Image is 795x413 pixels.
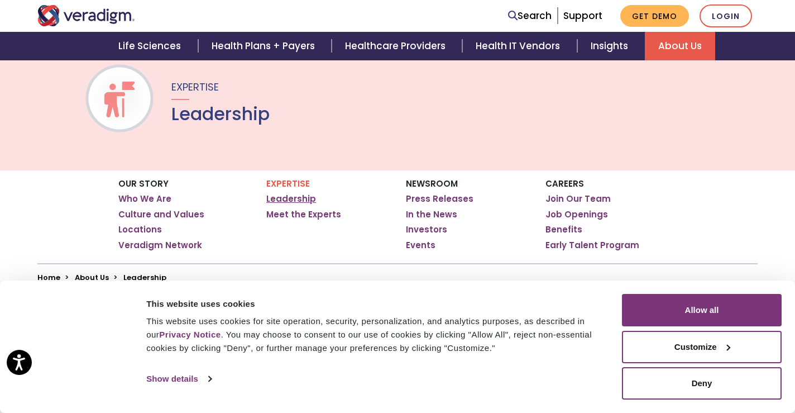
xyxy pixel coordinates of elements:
img: Veradigm logo [37,5,135,26]
a: Benefits [545,224,582,235]
a: Events [406,240,435,251]
a: Culture and Values [118,209,204,220]
a: Search [508,8,552,23]
a: About Us [645,32,715,60]
a: Who We Are [118,193,171,205]
a: Health Plans + Payers [198,32,332,60]
a: Join Our Team [545,193,611,205]
a: Veradigm Network [118,240,202,251]
a: Investors [406,224,447,235]
div: This website uses cookies [146,297,609,311]
a: Support [563,9,602,22]
div: This website uses cookies for site operation, security, personalization, and analytics purposes, ... [146,315,609,355]
iframe: Drift Chat Widget [581,344,782,400]
h1: Leadership [171,103,270,125]
a: Locations [118,224,162,235]
a: Life Sciences [105,32,198,60]
a: Insights [577,32,645,60]
a: Job Openings [545,209,608,220]
a: Press Releases [406,193,473,205]
a: Login [700,4,752,27]
a: Health IT Vendors [462,32,577,60]
button: Customize [622,331,782,363]
a: Leadership [266,193,316,205]
span: Expertise [171,80,219,94]
a: In the News [406,209,457,220]
a: Meet the Experts [266,209,341,220]
a: Privacy Notice [159,330,221,339]
a: Early Talent Program [545,240,639,251]
a: Get Demo [620,5,689,27]
a: Healthcare Providers [332,32,462,60]
a: Show details [146,371,211,387]
a: Home [37,272,60,283]
button: Allow all [622,294,782,326]
a: About Us [75,272,109,283]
